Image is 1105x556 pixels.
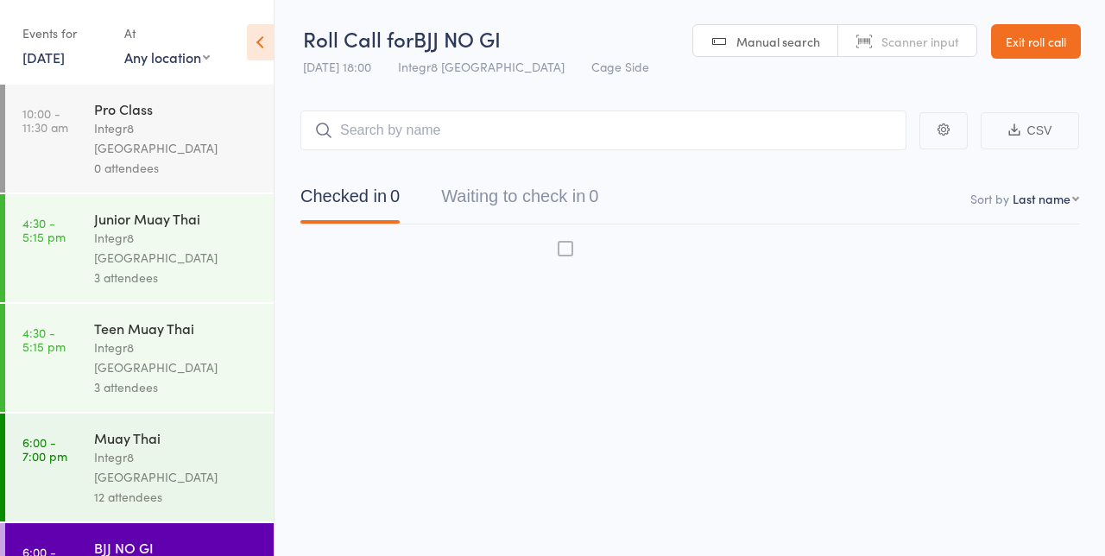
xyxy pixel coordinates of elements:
[303,24,414,53] span: Roll Call for
[94,428,259,447] div: Muay Thai
[94,209,259,228] div: Junior Muay Thai
[300,178,400,224] button: Checked in0
[881,33,959,50] span: Scanner input
[94,319,259,338] div: Teen Muay Thai
[22,19,107,47] div: Events for
[589,186,598,205] div: 0
[22,216,66,243] time: 4:30 - 5:15 pm
[94,447,259,487] div: Integr8 [GEOGRAPHIC_DATA]
[94,377,259,397] div: 3 attendees
[5,194,274,302] a: 4:30 -5:15 pmJunior Muay ThaiIntegr8 [GEOGRAPHIC_DATA]3 attendees
[1013,190,1070,207] div: Last name
[390,186,400,205] div: 0
[124,47,210,66] div: Any location
[94,228,259,268] div: Integr8 [GEOGRAPHIC_DATA]
[591,58,649,75] span: Cage Side
[398,58,565,75] span: Integr8 [GEOGRAPHIC_DATA]
[414,24,501,53] span: BJJ NO GI
[991,24,1081,59] a: Exit roll call
[5,304,274,412] a: 4:30 -5:15 pmTeen Muay ThaiIntegr8 [GEOGRAPHIC_DATA]3 attendees
[22,325,66,353] time: 4:30 - 5:15 pm
[441,178,598,224] button: Waiting to check in0
[94,487,259,507] div: 12 attendees
[94,99,259,118] div: Pro Class
[22,106,68,134] time: 10:00 - 11:30 am
[300,111,906,150] input: Search by name
[22,47,65,66] a: [DATE]
[94,158,259,178] div: 0 attendees
[970,190,1009,207] label: Sort by
[303,58,371,75] span: [DATE] 18:00
[94,118,259,158] div: Integr8 [GEOGRAPHIC_DATA]
[736,33,820,50] span: Manual search
[5,414,274,521] a: 6:00 -7:00 pmMuay ThaiIntegr8 [GEOGRAPHIC_DATA]12 attendees
[94,338,259,377] div: Integr8 [GEOGRAPHIC_DATA]
[5,85,274,193] a: 10:00 -11:30 amPro ClassIntegr8 [GEOGRAPHIC_DATA]0 attendees
[981,112,1079,149] button: CSV
[124,19,210,47] div: At
[22,435,67,463] time: 6:00 - 7:00 pm
[94,268,259,287] div: 3 attendees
